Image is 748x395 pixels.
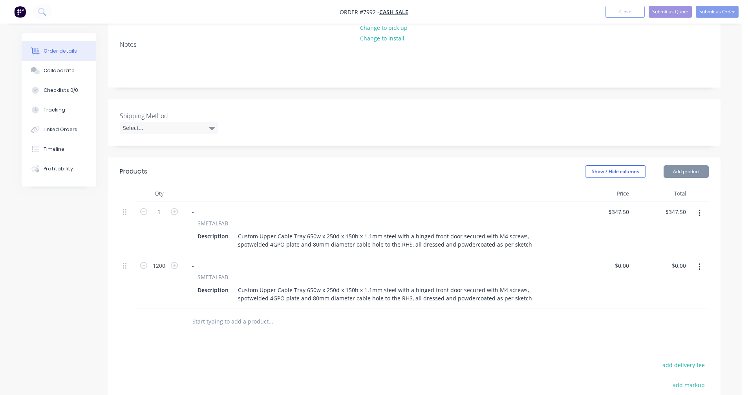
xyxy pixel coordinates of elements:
[235,230,560,250] div: Custom Upper Cable Tray 650w x 250d x 150h x 1.1mm steel with a hinged front door secured with M4...
[44,67,75,74] div: Collaborate
[44,87,78,94] div: Checklists 0/0
[356,22,412,33] button: Change to pick up
[120,41,709,48] div: Notes
[22,159,96,179] button: Profitability
[192,314,349,329] input: Start typing to add a product...
[22,80,96,100] button: Checklists 0/0
[632,186,689,201] div: Total
[356,33,409,44] button: Change to install
[664,165,709,178] button: Add product
[22,139,96,159] button: Timeline
[14,6,26,18] img: Factory
[22,100,96,120] button: Tracking
[44,48,77,55] div: Order details
[194,284,232,296] div: Description
[198,219,228,227] span: SMETALFAB
[235,284,560,304] div: Custom Upper Cable Tray 650w x 250d x 150h x 1.1mm steel with a hinged front door secured with M4...
[194,230,232,242] div: Description
[22,41,96,61] button: Order details
[575,186,632,201] div: Price
[120,167,147,176] div: Products
[44,146,64,153] div: Timeline
[668,380,709,390] button: add markup
[649,6,692,18] button: Submit as Quote
[44,126,77,133] div: Linked Orders
[120,111,218,121] label: Shipping Method
[44,165,73,172] div: Profitability
[605,6,645,18] button: Close
[22,120,96,139] button: Linked Orders
[135,186,183,201] div: Qty
[585,165,646,178] button: Show / Hide columns
[379,8,408,16] a: Cash Sale
[186,260,200,271] div: -
[340,8,379,16] span: Order #7992 -
[120,122,218,134] div: Select...
[198,273,228,281] span: SMETALFAB
[186,206,200,218] div: -
[22,61,96,80] button: Collaborate
[696,6,739,18] button: Submit as Order
[44,106,65,113] div: Tracking
[658,360,709,370] button: add delivery fee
